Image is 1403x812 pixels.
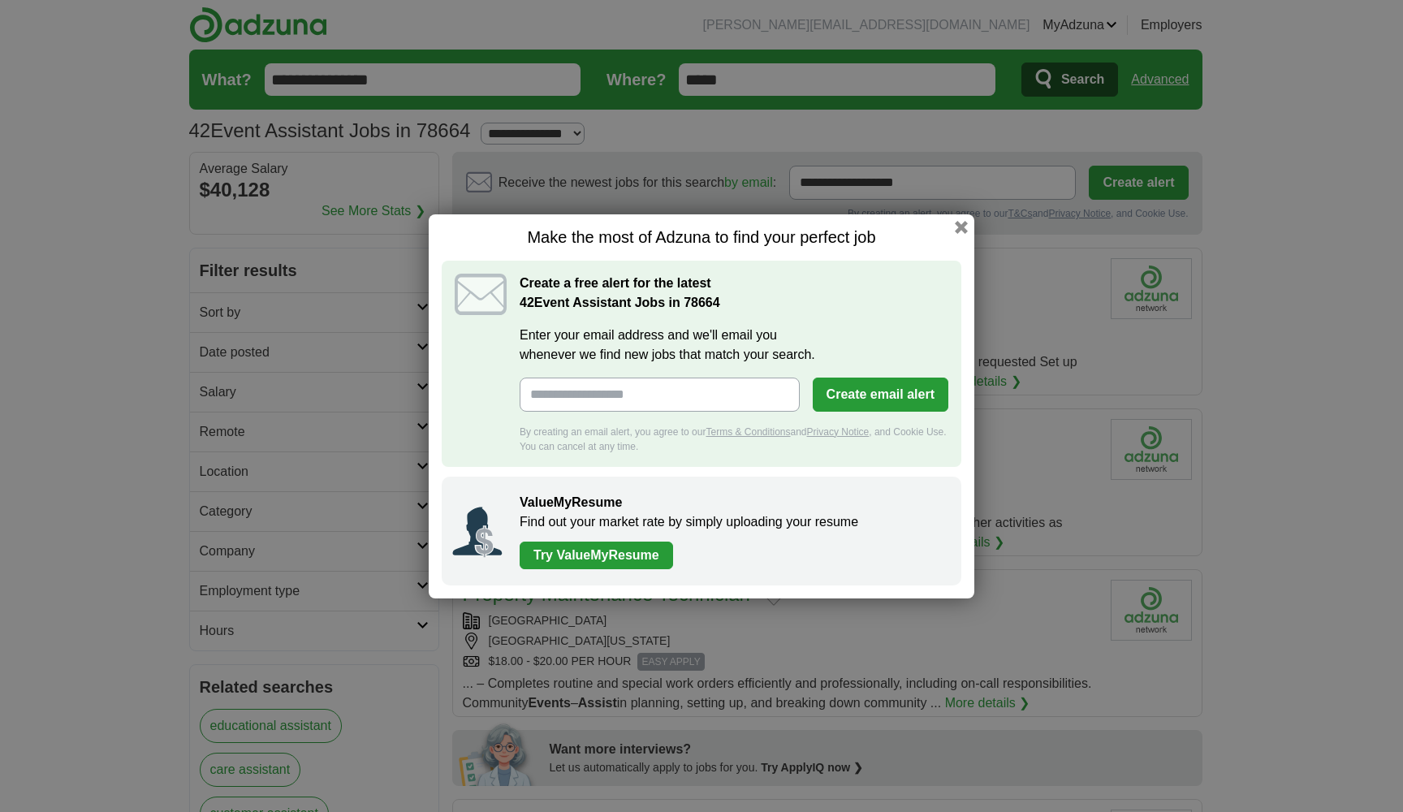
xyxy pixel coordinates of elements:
div: By creating an email alert, you agree to our and , and Cookie Use. You can cancel at any time. [520,425,948,454]
strong: Event Assistant Jobs in 78664 [520,296,720,309]
button: Create email alert [813,378,948,412]
label: Enter your email address and we'll email you whenever we find new jobs that match your search. [520,326,948,365]
h1: Make the most of Adzuna to find your perfect job [442,227,961,248]
a: Terms & Conditions [706,426,790,438]
p: Find out your market rate by simply uploading your resume [520,512,945,532]
span: 42 [520,293,534,313]
h2: ValueMyResume [520,493,945,512]
img: icon_email.svg [455,274,507,315]
a: Privacy Notice [807,426,870,438]
a: Try ValueMyResume [520,542,673,569]
h2: Create a free alert for the latest [520,274,948,313]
